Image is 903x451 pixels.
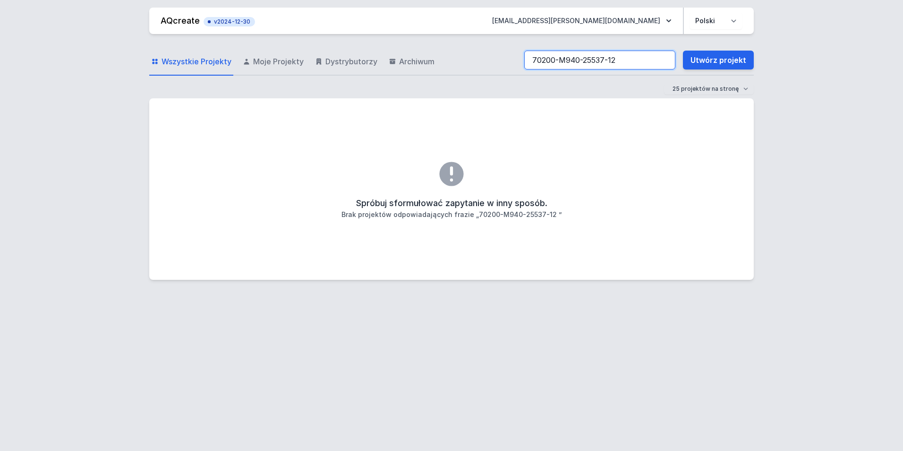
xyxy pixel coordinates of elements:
[204,15,255,26] button: v2024-12-30
[149,48,233,76] a: Wszystkie Projekty
[162,56,231,67] span: Wszystkie Projekty
[387,48,436,76] a: Archiwum
[253,56,304,67] span: Moje Projekty
[524,51,675,69] input: Szukaj wśród projektów i wersji...
[161,16,200,26] a: AQcreate
[690,12,742,29] select: Wybierz język
[399,56,434,67] span: Archiwum
[485,12,679,29] button: [EMAIL_ADDRESS][PERSON_NAME][DOMAIN_NAME]
[208,18,250,26] span: v2024-12-30
[341,210,562,219] h3: Brak projektów odpowiadających frazie „70200-M940-25537-12 ”
[241,48,306,76] a: Moje Projekty
[356,197,547,210] h2: Spróbuj sformułować zapytanie w inny sposób.
[683,51,754,69] a: Utwórz projekt
[313,48,379,76] a: Dystrybutorzy
[325,56,377,67] span: Dystrybutorzy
